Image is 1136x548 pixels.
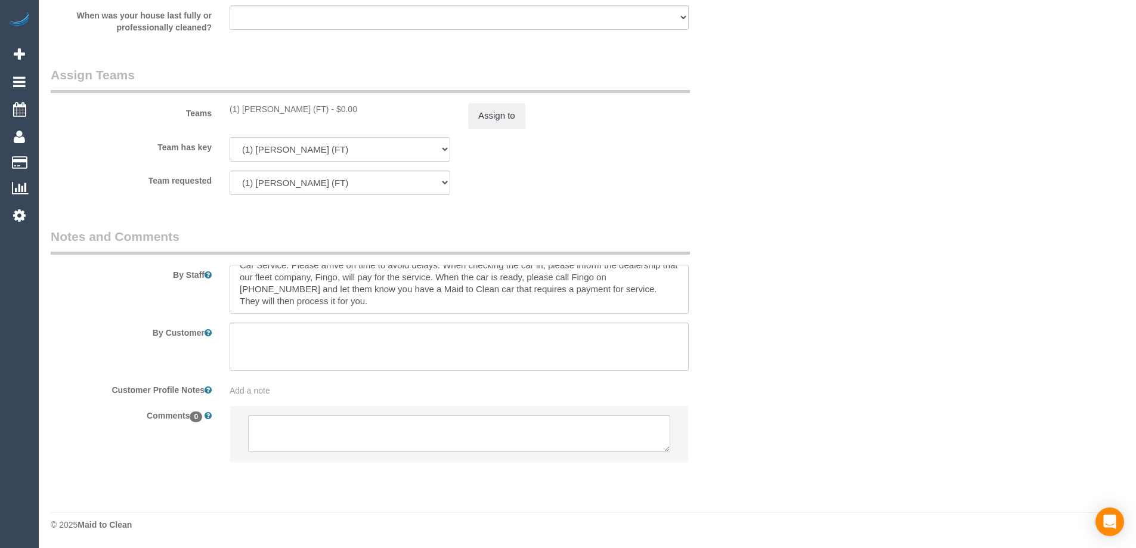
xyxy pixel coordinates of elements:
div: © 2025 [51,519,1124,531]
span: 0 [190,411,202,422]
label: Customer Profile Notes [42,380,221,396]
span: Add a note [230,386,270,395]
legend: Notes and Comments [51,228,690,255]
strong: Maid to Clean [78,520,132,530]
label: When was your house last fully or professionally cleaned? [42,5,221,33]
img: Automaid Logo [7,12,31,29]
label: By Staff [42,265,221,281]
label: Comments [42,405,221,422]
label: Teams [42,103,221,119]
button: Assign to [468,103,525,128]
div: Open Intercom Messenger [1095,507,1124,536]
label: Team has key [42,137,221,153]
legend: Assign Teams [51,66,690,93]
label: Team requested [42,171,221,187]
div: 0 hours x $0.00/hour [230,103,450,115]
label: By Customer [42,323,221,339]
